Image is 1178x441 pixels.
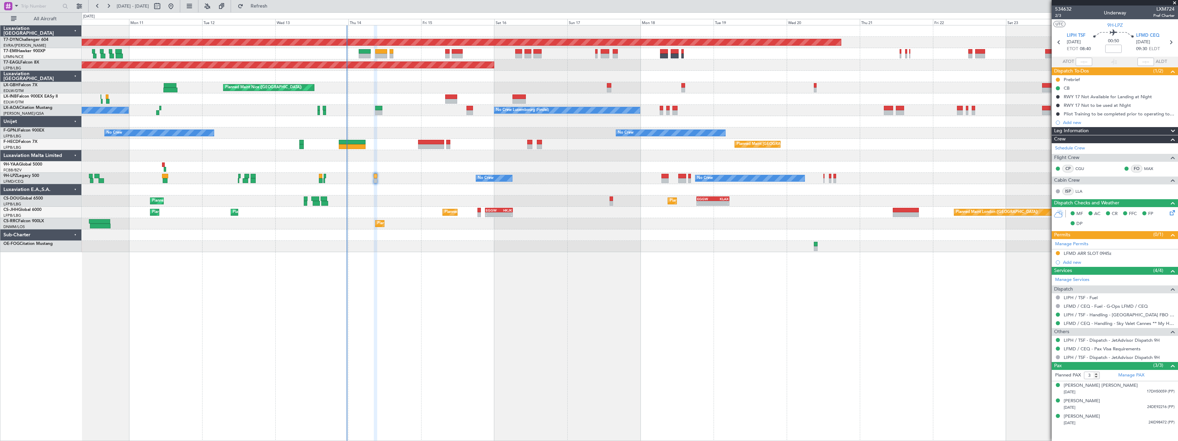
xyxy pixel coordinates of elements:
span: FP [1148,211,1153,217]
div: Mon 11 [129,19,202,25]
div: Tue 12 [202,19,275,25]
a: LIPH / TSF - Handling - [GEOGRAPHIC_DATA] FBO - Delta Aerotaxi LIPH / TSF [1064,312,1175,318]
span: (0/1) [1153,231,1163,238]
span: Dispatch Checks and Weather [1054,199,1119,207]
a: LFPB/LBG [3,145,21,150]
a: LFMD / CEQ - Handling - Sky Valet Cannes ** My Handling**LFMD / CEQ [1064,320,1175,326]
a: LFMD/CEQ [3,179,23,184]
div: RWY 17 Not Available for Landing at Night [1064,94,1152,100]
div: No Crew [618,128,634,138]
a: LFMD / CEQ - Fuel - G-Ops LFMD / CEQ [1064,303,1148,309]
span: [DATE] - [DATE] [117,3,149,9]
span: F-HECD [3,140,19,144]
input: --:-- [1076,58,1092,66]
a: T7-DYNChallenger 604 [3,38,48,42]
span: Pref Charter [1153,13,1175,19]
span: OE-FOG [3,242,20,246]
span: DP [1076,220,1083,227]
span: All Aircraft [18,16,72,21]
a: LIPH / TSF - Fuel [1064,295,1098,301]
span: [DATE] [1067,39,1081,46]
a: EDLW/DTM [3,100,24,105]
div: No Crew [478,173,494,183]
span: Crew [1054,135,1066,143]
span: ALDT [1156,58,1167,65]
div: LFMD ARR SLOT 0945z [1064,250,1111,256]
a: [PERSON_NAME]/QSA [3,111,44,116]
div: Planned Maint [GEOGRAPHIC_DATA] ([GEOGRAPHIC_DATA]) [152,207,260,217]
span: T7-DYN [3,38,19,42]
span: FFC [1129,211,1137,217]
div: [PERSON_NAME] [1064,398,1100,405]
div: Sun 17 [567,19,640,25]
span: 17DH50059 (PP) [1147,389,1175,395]
span: Permits [1054,231,1070,239]
div: ISP [1062,188,1074,195]
a: LFMD / CEQ - Pax Visa Requirements [1064,346,1141,352]
a: LX-GBHFalcon 7X [3,83,37,87]
span: MF [1076,211,1083,217]
a: CS-RRCFalcon 900LX [3,219,44,223]
span: Pax [1054,362,1062,370]
a: LX-INBFalcon 900EX EASy II [3,94,58,99]
a: T7-EAGLFalcon 8X [3,60,39,65]
span: 09:30 [1136,46,1147,53]
a: CS-DOUGlobal 6500 [3,196,43,201]
button: UTC [1053,21,1065,27]
div: No Crew [106,128,122,138]
span: CS-JHH [3,208,18,212]
span: [DATE] [1064,420,1075,426]
div: Fri 22 [933,19,1006,25]
div: CP [1062,165,1074,172]
span: Dispatch To-Dos [1054,67,1089,75]
span: T7-EMI [3,49,17,53]
span: T7-EAGL [3,60,20,65]
a: CGU [1075,166,1091,172]
span: LX-GBH [3,83,19,87]
span: LXM724 [1153,5,1175,13]
div: HKJK [499,208,512,212]
div: Thu 21 [860,19,933,25]
span: [DATE] [1064,389,1075,395]
div: - [499,213,512,217]
div: FO [1131,165,1142,172]
a: 9H-LPZLegacy 500 [3,174,39,178]
span: Services [1054,267,1072,275]
a: LFPB/LBG [3,202,21,207]
a: DNMM/LOS [3,224,25,229]
div: - [486,213,499,217]
a: EVRA/[PERSON_NAME] [3,43,46,48]
div: Sat 16 [494,19,567,25]
div: - [697,201,713,205]
span: 24ID98472 (PP) [1148,420,1175,426]
span: CS-DOU [3,196,20,201]
a: FCBB/BZV [3,168,22,173]
div: Planned Maint Lagos ([PERSON_NAME]) [377,218,448,229]
div: CB [1064,85,1070,91]
span: 2/3 [1055,13,1072,19]
span: 9H-LPZ [3,174,17,178]
div: Planned Maint [GEOGRAPHIC_DATA] ([GEOGRAPHIC_DATA]) [670,196,778,206]
div: KLAX [713,197,729,201]
span: ETOT [1067,46,1078,53]
div: Underway [1104,9,1126,16]
span: [DATE] [1136,39,1150,46]
span: 00:50 [1108,38,1119,45]
a: LIPH / TSF - Dispatch - JetAdvisor Dispatch 9H [1064,354,1160,360]
div: Add new [1063,259,1175,265]
a: EDLW/DTM [3,88,24,93]
span: 24DE92216 (PP) [1147,404,1175,410]
span: LIPH TSF [1067,32,1085,39]
div: Planned Maint [GEOGRAPHIC_DATA] ([GEOGRAPHIC_DATA]) [444,207,553,217]
a: F-HECDFalcon 7X [3,140,37,144]
div: [PERSON_NAME] [1064,413,1100,420]
span: 534632 [1055,5,1072,13]
div: Planned Maint [GEOGRAPHIC_DATA] ([GEOGRAPHIC_DATA]) [233,207,341,217]
a: LFPB/LBG [3,66,21,71]
a: LLA [1075,188,1091,194]
div: Thu 14 [348,19,421,25]
span: (4/4) [1153,267,1163,274]
div: Prebrief [1064,77,1080,82]
span: AC [1094,211,1100,217]
a: T7-EMIHawker 900XP [3,49,45,53]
